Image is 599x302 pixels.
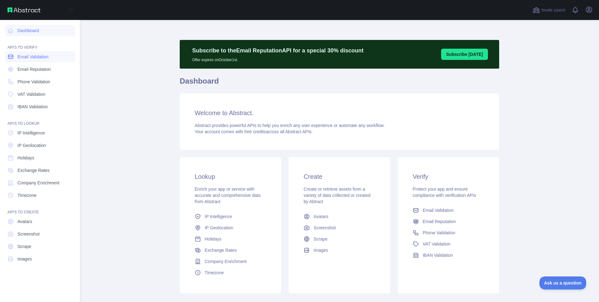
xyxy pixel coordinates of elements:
[5,37,75,50] div: API'S TO VERIFY
[314,213,328,220] span: Avatars
[17,218,32,225] span: Avatars
[17,192,37,198] span: Timezone
[17,167,50,173] span: Exchange Rates
[5,89,75,100] a: VAT Validation
[423,241,450,247] span: VAT Validation
[192,55,363,62] p: Offer expires on October 1st.
[441,49,488,60] button: Subscribe [DATE]
[17,180,60,186] span: Company Enrichment
[5,177,75,188] a: Company Enrichment
[244,129,266,134] span: free credits
[304,187,370,204] span: Create or retrieve assets from a variety of data collected or created by Abtract
[531,5,567,15] button: Invite users
[423,207,454,213] span: Email Validation
[195,123,385,128] span: Abstract provides powerful APIs to help you enrich any user experience or automate any workflow.
[301,211,377,222] a: Avatars
[17,54,48,60] span: Email Validation
[301,222,377,233] a: Screenshot
[195,172,266,181] h3: Lookup
[413,187,476,198] span: Protect your app and ensure compliance with verification APIs
[17,104,48,110] span: IBAN Validation
[5,152,75,163] a: Holidays
[205,236,222,242] span: Holidays
[5,140,75,151] a: IP Geolocation
[192,267,269,278] a: Timezone
[192,46,363,55] p: Subscribe to the Email Reputation API for a special 30 % discount
[5,253,75,265] a: Images
[192,256,269,267] a: Company Enrichment
[410,205,487,216] a: Email Validation
[5,101,75,112] a: IBAN Validation
[17,243,31,250] span: Scrape
[205,270,224,276] span: Timezone
[423,218,456,225] span: Email Reputation
[17,142,46,149] span: IP Geolocation
[17,155,34,161] span: Holidays
[423,252,453,258] span: IBAN Validation
[17,79,50,85] span: Phone Validation
[5,114,75,126] div: API'S TO LOOKUP
[5,76,75,87] a: Phone Validation
[413,172,484,181] h3: Verify
[410,238,487,250] a: VAT Validation
[301,245,377,256] a: Images
[410,216,487,227] a: Email Reputation
[5,228,75,240] a: Screenshot
[17,130,45,136] span: IP Intelligence
[539,276,587,290] iframe: Toggle Customer Support
[314,236,327,242] span: Scrape
[195,187,261,204] span: Enrich your app or service with accurate and comprehensive data from Abstract
[195,109,484,117] h3: Welcome to Abstract.
[192,245,269,256] a: Exchange Rates
[410,227,487,238] a: Phone Validation
[5,216,75,227] a: Avatars
[17,231,40,237] span: Screenshot
[410,250,487,261] a: IBAN Validation
[301,233,377,245] a: Scrape
[541,7,565,14] span: Invite users
[5,241,75,252] a: Scrape
[17,66,51,72] span: Email Reputation
[180,76,499,91] h1: Dashboard
[7,7,41,12] img: Abstract API
[192,233,269,245] a: Holidays
[5,127,75,139] a: IP Intelligence
[5,165,75,176] a: Exchange Rates
[5,51,75,62] a: Email Validation
[205,258,247,265] span: Company Enrichment
[314,225,336,231] span: Screenshot
[192,211,269,222] a: IP Intelligence
[195,129,313,134] span: Your account comes with across all Abstract APIs.
[17,91,45,97] span: VAT Validation
[314,247,328,253] span: Images
[205,213,232,220] span: IP Intelligence
[5,202,75,215] div: API'S TO CREATE
[5,190,75,201] a: Timezone
[423,230,455,236] span: Phone Validation
[205,225,233,231] span: IP Geolocation
[192,222,269,233] a: IP Geolocation
[304,172,375,181] h3: Create
[5,25,75,36] a: Dashboard
[205,247,237,253] span: Exchange Rates
[17,256,32,262] span: Images
[5,64,75,75] a: Email Reputation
